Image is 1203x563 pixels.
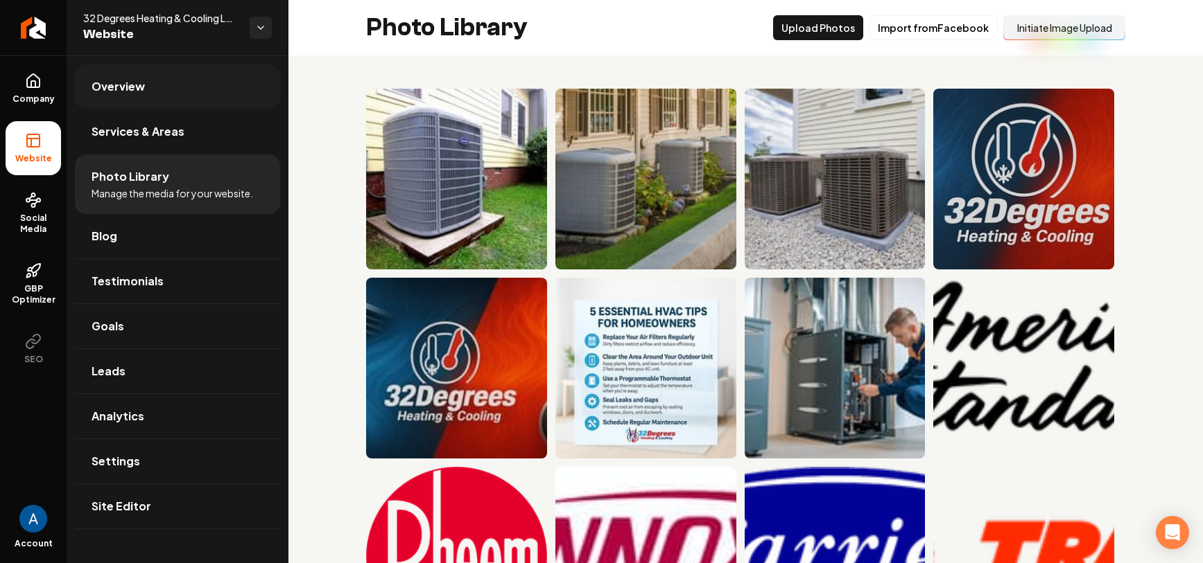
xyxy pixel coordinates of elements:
[6,251,61,316] a: GBP Optimizer
[75,439,280,483] a: Settings
[92,363,126,379] span: Leads
[6,62,61,116] a: Company
[92,498,151,515] span: Site Editor
[83,11,239,25] span: 32 Degrees Heating & Cooling LLC
[92,228,117,244] span: Blog
[6,322,61,376] button: SEO
[869,15,998,40] button: Import fromFacebook
[92,186,253,200] span: Manage the media for your website.
[6,181,61,246] a: Social Media
[19,505,47,533] button: Open user button
[366,14,528,42] h2: Photo Library
[15,538,53,549] span: Account
[75,484,280,528] a: Site Editor
[6,213,61,235] span: Social Media
[92,453,140,470] span: Settings
[1156,516,1189,549] div: Open Intercom Messenger
[75,394,280,438] a: Analytics
[745,89,926,269] img: Two air conditioning units on gravel near a home, surrounded by greenery and a cloudy sky.
[19,505,47,533] img: Andrew Magana
[366,89,547,269] img: No alt text set for this photo
[92,318,124,334] span: Goals
[92,408,144,425] span: Analytics
[933,278,1114,458] img: Simple black silhouette of a tree with detailed branches and leaves.
[75,214,280,258] a: Blog
[10,153,58,164] span: Website
[1003,15,1125,40] button: Initiate Image Upload
[555,89,736,269] img: Three air conditioning units installed beside a residential building with landscaped garden.
[75,64,280,109] a: Overview
[933,89,1114,269] img: Logo of 32 Degrees Heating & Cooling with snowflake and flame icons representing HVAC services.
[75,109,280,154] a: Services & Areas
[7,93,60,105] span: Company
[19,354,49,365] span: SEO
[75,259,280,303] a: Testimonials
[366,278,547,458] img: 32Degrees Heating & Cooling logo with temperature gauge, showcasing blue and red heat graphics.
[92,123,184,140] span: Services & Areas
[745,278,926,458] img: HVAC technician inspecting furnace in a modern home environment.
[75,304,280,348] a: Goals
[92,78,145,95] span: Overview
[92,273,164,289] span: Testimonials
[75,349,280,393] a: Leads
[92,168,169,185] span: Photo Library
[83,25,239,44] span: Website
[21,17,46,39] img: Rebolt Logo
[773,15,863,40] button: Upload Photos
[555,278,736,458] img: 5 HVAC tips for homeowners: replace filters, clean outdoor units, use a programmable thermostat.
[6,283,61,305] span: GBP Optimizer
